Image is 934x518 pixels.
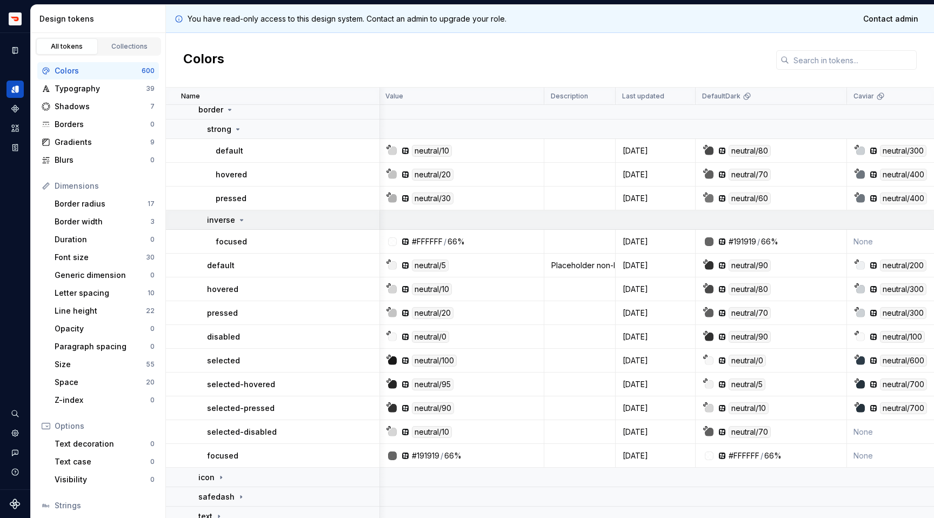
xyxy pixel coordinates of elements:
div: Search ⌘K [6,405,24,422]
a: Size55 [50,356,159,373]
p: inverse [207,215,235,225]
div: Font size [55,252,146,263]
a: Contact admin [856,9,925,29]
div: / [757,236,760,247]
a: Z-index0 [50,391,159,409]
p: default [216,145,243,156]
div: neutral/10 [412,426,452,438]
div: 0 [150,120,155,129]
div: 66% [761,236,778,247]
div: [DATE] [616,145,695,156]
img: bd52d190-91a7-4889-9e90-eccda45865b1.png [9,12,22,25]
div: Borders [55,119,150,130]
div: Options [55,421,155,431]
a: Visibility0 [50,471,159,488]
div: neutral/95 [412,378,453,390]
div: neutral/600 [880,355,927,367]
div: Collections [103,42,157,51]
div: neutral/300 [880,145,926,157]
p: focused [207,450,238,461]
div: 22 [146,307,155,315]
div: neutral/100 [412,355,457,367]
a: Design tokens [6,81,24,98]
div: 0 [150,156,155,164]
div: Border width [55,216,150,227]
div: neutral/60 [729,192,771,204]
div: [DATE] [616,331,695,342]
a: Colors600 [37,62,159,79]
p: focused [216,236,247,247]
div: neutral/10 [412,283,452,295]
p: icon [198,472,215,483]
div: neutral/70 [729,426,771,438]
div: Colors [55,65,142,76]
a: Components [6,100,24,117]
p: border [198,104,223,115]
div: Text decoration [55,439,150,449]
div: [DATE] [616,236,695,247]
div: neutral/80 [729,145,771,157]
div: Blurs [55,155,150,165]
div: [DATE] [616,260,695,271]
a: Font size30 [50,249,159,266]
div: neutral/700 [880,402,927,414]
div: [DATE] [616,193,695,204]
div: neutral/0 [412,331,449,343]
h2: Colors [183,50,224,70]
div: #191919 [729,236,756,247]
div: 17 [148,200,155,208]
input: Search in tokens... [789,50,917,70]
p: safedash [198,492,235,502]
div: Opacity [55,323,150,334]
a: Blurs0 [37,151,159,169]
div: Typography [55,83,146,94]
div: neutral/90 [729,260,771,271]
p: Name [181,92,200,101]
div: 20 [146,378,155,387]
div: Duration [55,234,150,245]
a: Paragraph spacing0 [50,338,159,355]
div: neutral/10 [729,402,769,414]
a: Storybook stories [6,139,24,156]
p: pressed [216,193,246,204]
div: Design tokens [39,14,161,24]
button: Contact support [6,444,24,461]
a: Gradients9 [37,134,159,151]
div: Size [55,359,146,370]
div: neutral/200 [880,260,926,271]
div: Space [55,377,146,388]
a: Border radius17 [50,195,159,212]
p: selected-pressed [207,403,275,414]
p: pressed [207,308,238,318]
div: 66% [764,450,782,461]
div: neutral/5 [412,260,449,271]
div: neutral/300 [880,283,926,295]
a: Shadows7 [37,98,159,115]
p: Last updated [622,92,664,101]
a: Line height22 [50,302,159,320]
div: / [760,450,763,461]
a: Settings [6,424,24,442]
div: #FFFFFF [729,450,759,461]
div: neutral/5 [729,378,765,390]
div: 9 [150,138,155,147]
div: 0 [150,457,155,466]
div: 0 [150,440,155,448]
div: 600 [142,67,155,75]
div: [DATE] [616,355,695,366]
div: 0 [150,324,155,333]
div: 55 [146,360,155,369]
div: 30 [146,253,155,262]
p: selected-disabled [207,427,277,437]
div: [DATE] [616,427,695,437]
a: Documentation [6,42,24,59]
div: Strings [55,500,155,511]
div: neutral/70 [729,169,771,181]
div: 7 [150,102,155,111]
div: neutral/0 [729,355,766,367]
div: 0 [150,342,155,351]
